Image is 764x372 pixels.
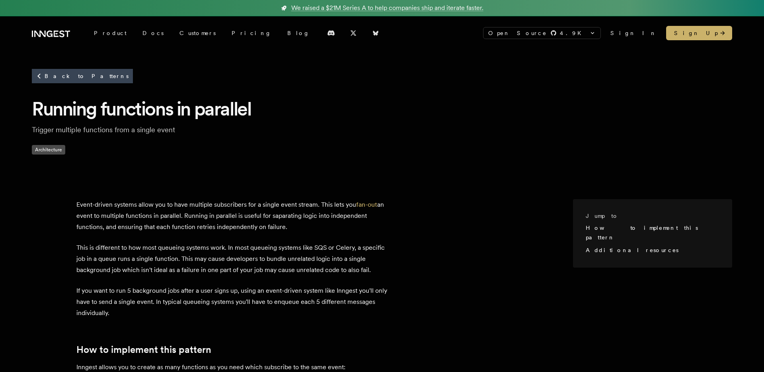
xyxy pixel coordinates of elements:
[291,3,483,13] span: We raised a $21M Series A to help companies ship and iterate faster.
[76,199,395,233] p: Event-driven systems allow you to have multiple subscribers for a single event stream. This lets ...
[345,27,362,39] a: X
[32,69,133,83] a: Back to Patterns
[560,29,586,37] span: 4.9 K
[32,124,286,135] p: Trigger multiple functions from a single event
[488,29,547,37] span: Open Source
[32,96,732,121] h1: Running functions in parallel
[610,29,657,37] a: Sign In
[86,26,134,40] div: Product
[32,145,65,155] span: Architecture
[586,212,713,220] h3: Jump to
[279,26,318,40] a: Blog
[76,285,395,319] p: If you want to run 5 background jobs after a user signs up, using an event-driven system like Inn...
[134,26,172,40] a: Docs
[172,26,224,40] a: Customers
[367,27,384,39] a: Bluesky
[356,201,377,208] a: fan-out
[322,27,340,39] a: Discord
[666,26,732,40] a: Sign Up
[76,344,395,355] h2: How to implement this pattern
[224,26,279,40] a: Pricing
[586,247,678,253] a: Additional resources
[586,225,698,241] a: How to implement this pattern
[76,242,395,276] p: This is different to how most queueing systems work. In most queueing systems like SQS or Celery,...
